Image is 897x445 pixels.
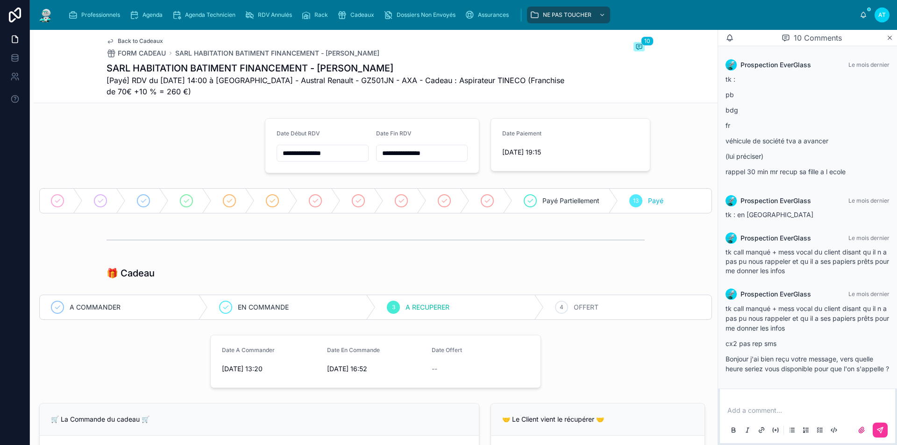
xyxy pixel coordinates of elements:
[648,196,663,205] span: Payé
[726,167,890,177] p: rappel 30 min mr recup sa fille a l ecole
[238,303,289,312] span: EN COMMANDE
[848,234,890,241] span: Le mois dernier
[70,303,121,312] span: A COMMANDER
[327,364,425,374] span: [DATE] 16:52
[185,11,235,19] span: Agenda Technicien
[242,7,299,23] a: RDV Annulés
[634,42,645,53] button: 10
[527,7,610,23] a: NE PAS TOUCHER
[107,49,166,58] a: FORM CADEAU
[222,346,275,353] span: Date A Commander
[740,290,811,299] span: Prospection EverGlass
[432,364,437,374] span: --
[335,7,381,23] a: Cadeaux
[726,248,889,275] span: tk call manqué + mess vocal du client disant qu il n a pas pu nous rappeler et qu il a ses papier...
[127,7,169,23] a: Agenda
[350,11,374,19] span: Cadeaux
[848,61,890,68] span: Le mois dernier
[641,36,654,46] span: 10
[740,196,811,205] span: Prospection EverGlass
[381,7,462,23] a: Dossiers Non Envoyés
[62,5,860,25] div: scrollable content
[726,105,890,115] p: bdg
[502,415,604,423] span: 🤝 Le Client vient le récupérer 🤝
[848,290,890,297] span: Le mois dernier
[726,354,890,374] p: Bonjour j'ai bien reçu votre message, vers quelle heure seriez vous disponible pour que l'on s'ap...
[502,130,541,137] span: Date Paiement
[406,303,449,312] span: A RECUPERER
[142,11,163,19] span: Agenda
[397,11,456,19] span: Dossiers Non Envoyés
[560,304,563,311] span: 4
[51,415,149,423] span: 🛒 La Commande du cadeau 🛒
[376,130,412,137] span: Date Fin RDV
[432,346,462,353] span: Date Offert
[878,11,886,19] span: AT
[314,11,328,19] span: Rack
[107,37,163,45] a: Back to Cadeaux
[299,7,335,23] a: Rack
[726,90,890,99] p: pb
[574,303,598,312] span: OFFERT
[118,49,166,58] span: FORM CADEAU
[502,148,639,157] span: [DATE] 19:15
[543,11,591,19] span: NE PAS TOUCHER
[726,151,890,161] p: (lui préciser)
[478,11,509,19] span: Assurances
[107,267,155,280] h1: 🎁 Cadeau
[794,32,842,43] span: 10 Comments
[392,304,395,311] span: 3
[118,37,163,45] span: Back to Cadeaux
[327,346,380,353] span: Date En Commande
[726,211,813,219] span: tk : en [GEOGRAPHIC_DATA]
[65,7,127,23] a: Professionnels
[258,11,292,19] span: RDV Annulés
[169,7,242,23] a: Agenda Technicien
[633,197,639,205] span: 13
[726,304,890,333] p: tk call manqué + mess vocal du client disant qu il n a pas pu nous rappeler et qu il a ses papier...
[726,339,890,348] p: cx2 pas rep sms
[107,62,575,75] h1: SARL HABITATION BATIMENT FINANCEMENT - [PERSON_NAME]
[107,75,575,97] span: [Payé] RDV du [DATE] 14:00 à [GEOGRAPHIC_DATA] - Austral Renault - GZ501JN - AXA - Cadeau : Aspir...
[726,136,890,146] p: véhicule de société tva a avancer
[81,11,120,19] span: Professionnels
[726,120,890,130] p: fr
[175,49,379,58] a: SARL HABITATION BATIMENT FINANCEMENT - [PERSON_NAME]
[462,7,515,23] a: Assurances
[740,60,811,70] span: Prospection EverGlass
[277,130,320,137] span: Date Début RDV
[726,74,890,84] p: tk :
[542,196,599,205] span: Payé Partiellement
[848,197,890,204] span: Le mois dernier
[740,233,811,243] span: Prospection EverGlass
[222,364,320,374] span: [DATE] 13:20
[37,7,54,22] img: App logo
